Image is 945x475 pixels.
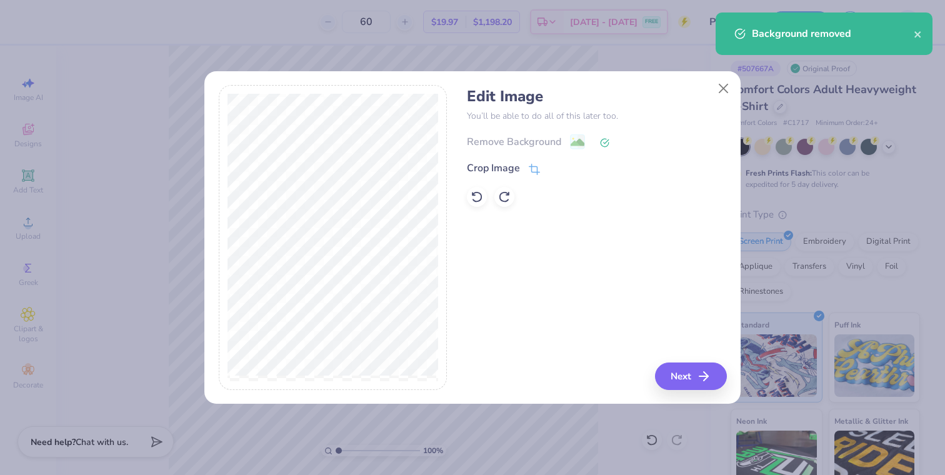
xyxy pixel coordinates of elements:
button: Next [655,362,727,390]
div: Crop Image [467,161,520,176]
button: close [914,26,922,41]
button: Close [712,76,736,100]
h4: Edit Image [467,87,726,106]
p: You’ll be able to do all of this later too. [467,109,726,122]
div: Background removed [752,26,914,41]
